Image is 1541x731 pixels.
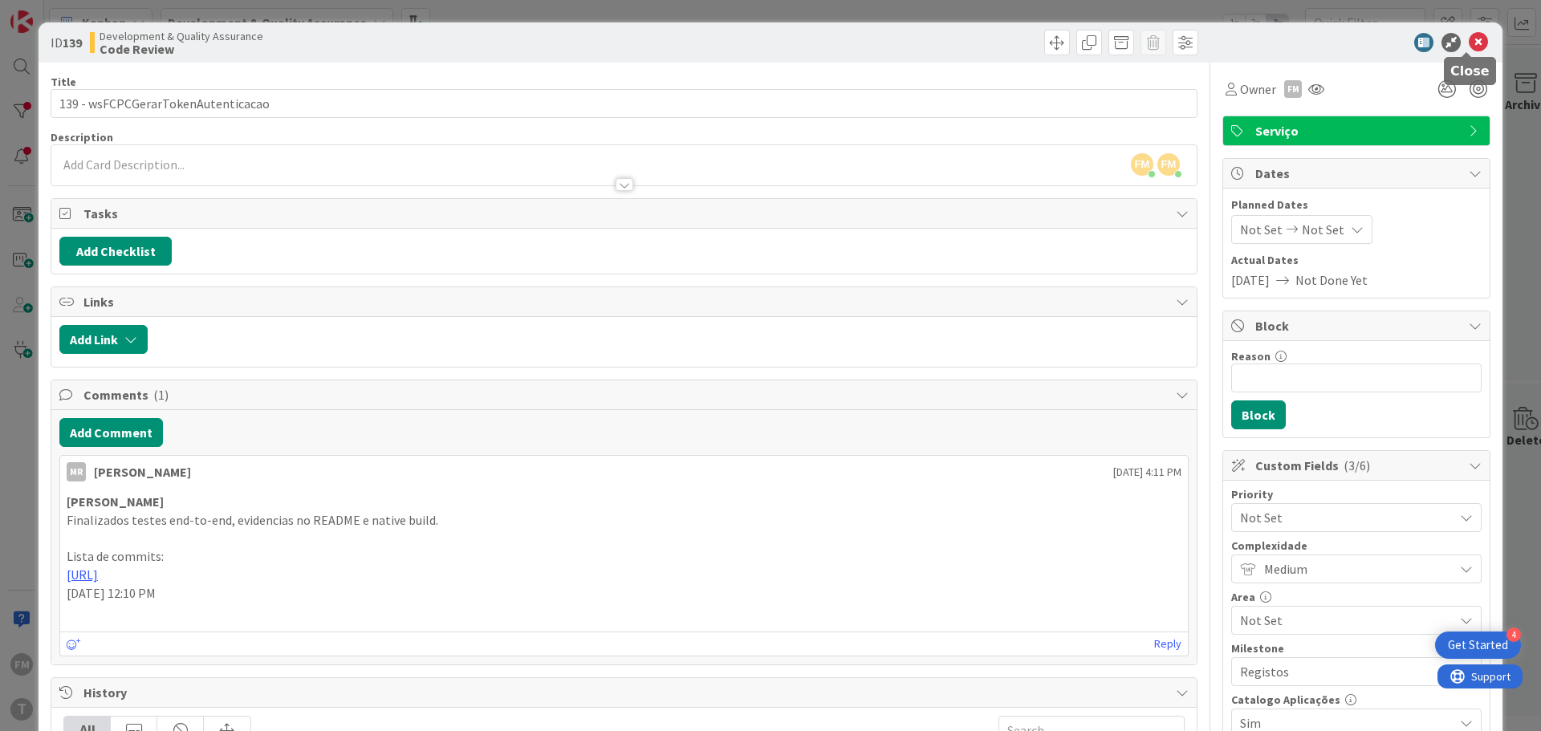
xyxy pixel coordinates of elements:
[94,462,191,481] div: [PERSON_NAME]
[1255,316,1461,335] span: Block
[1131,153,1153,176] span: FM
[1231,540,1482,551] div: Complexidade
[34,2,73,22] span: Support
[1231,591,1482,603] div: Area
[83,683,1168,702] span: History
[100,43,263,55] b: Code Review
[100,30,263,43] span: Development & Quality Assurance
[83,385,1168,404] span: Comments
[1154,634,1181,654] a: Reply
[83,292,1168,311] span: Links
[1231,489,1482,500] div: Priority
[83,204,1168,223] span: Tasks
[1344,457,1370,473] span: ( 3/6 )
[51,75,76,89] label: Title
[59,418,163,447] button: Add Comment
[1231,197,1482,213] span: Planned Dates
[1240,79,1276,99] span: Owner
[153,387,169,403] span: ( 1 )
[1255,121,1461,140] span: Serviço
[63,35,82,51] b: 139
[67,512,438,528] span: Finalizados testes end-to-end, evidencias no README e native build.
[1264,558,1445,580] span: Medium
[67,585,156,601] span: [DATE] 12:10 PM
[1255,456,1461,475] span: Custom Fields
[1240,220,1283,239] span: Not Set
[1231,643,1482,654] div: Milestone
[1255,164,1461,183] span: Dates
[1450,63,1490,79] h5: Close
[51,33,82,52] span: ID
[1240,660,1445,683] span: Registos
[1435,632,1521,659] div: Open Get Started checklist, remaining modules: 4
[67,493,164,510] strong: [PERSON_NAME]
[1240,506,1445,529] span: Not Set
[1231,252,1482,269] span: Actual Dates
[67,462,86,481] div: MR
[1231,349,1271,363] label: Reason
[1231,400,1286,429] button: Block
[1113,464,1181,481] span: [DATE] 4:11 PM
[1284,80,1302,98] div: FM
[1448,637,1508,653] div: Get Started
[67,567,98,583] a: [URL]
[51,89,1197,118] input: type card name here...
[1295,270,1368,290] span: Not Done Yet
[1157,153,1180,176] span: FM
[59,325,148,354] button: Add Link
[1231,694,1482,705] div: Catalogo Aplicações
[67,548,164,564] span: Lista de commits:
[1231,270,1270,290] span: [DATE]
[1240,609,1445,632] span: Not Set
[1506,627,1521,642] div: 4
[51,130,113,144] span: Description
[59,237,172,266] button: Add Checklist
[1302,220,1344,239] span: Not Set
